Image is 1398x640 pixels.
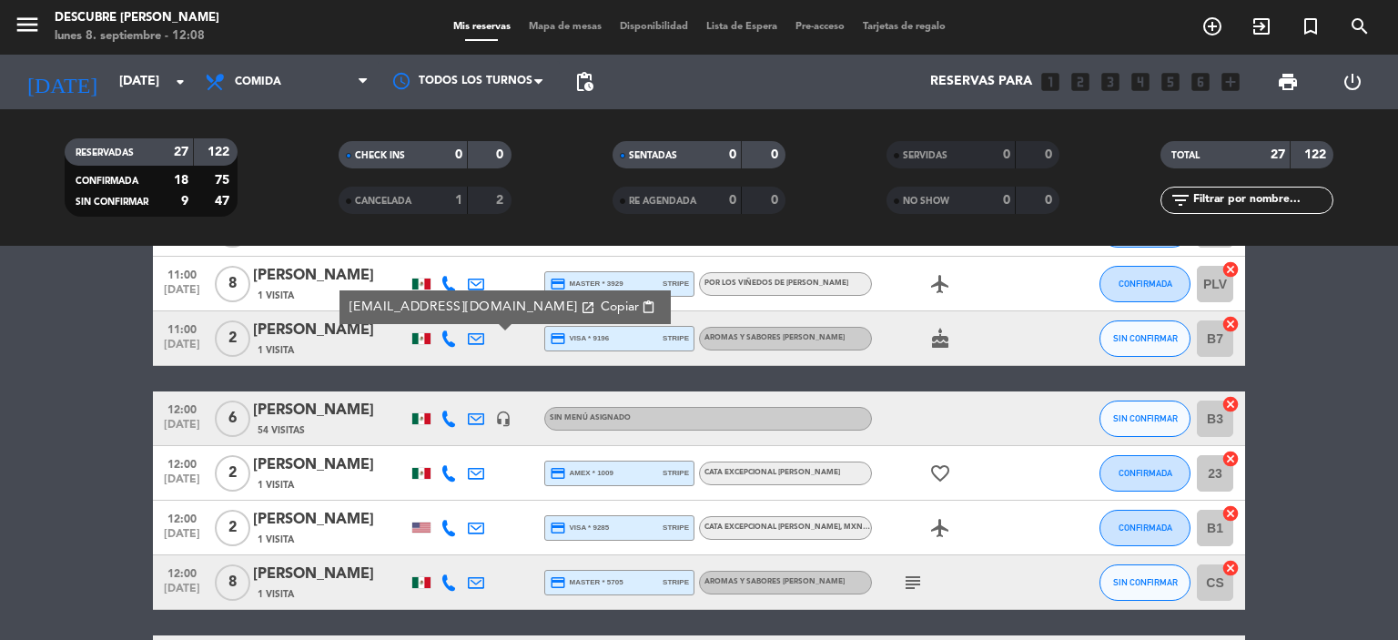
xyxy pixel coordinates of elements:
[253,453,408,477] div: [PERSON_NAME]
[159,339,205,360] span: [DATE]
[1170,189,1191,211] i: filter_list
[629,197,696,206] span: RE AGENDADA
[349,297,595,318] a: [EMAIL_ADDRESS][DOMAIN_NAME]open_in_new
[1113,413,1178,423] span: SIN CONFIRMAR
[1191,190,1332,210] input: Filtrar por nombre...
[1221,395,1240,413] i: cancel
[729,194,736,207] strong: 0
[840,523,883,531] span: , MXN 1050
[550,574,566,591] i: credit_card
[1129,70,1152,94] i: looks_4
[1099,455,1190,492] button: CONFIRMADA
[1119,468,1172,478] span: CONFIRMADA
[455,194,462,207] strong: 1
[929,273,951,295] i: airplanemode_active
[704,334,845,341] span: Aromas y Sabores [PERSON_NAME]
[1119,523,1172,533] span: CONFIRMADA
[611,22,697,32] span: Disponibilidad
[159,398,205,419] span: 12:00
[1221,559,1240,577] i: cancel
[550,465,613,482] span: amex * 1009
[159,284,205,305] span: [DATE]
[215,510,250,546] span: 2
[663,332,689,344] span: stripe
[550,414,631,422] span: Sin menú asignado
[1251,15,1272,37] i: exit_to_app
[663,467,689,479] span: stripe
[55,27,219,46] div: lunes 8. septiembre - 12:08
[159,507,205,528] span: 12:00
[1099,70,1122,94] i: looks_3
[159,528,205,549] span: [DATE]
[771,194,782,207] strong: 0
[929,517,951,539] i: airplanemode_active
[258,478,294,493] span: 1 Visita
[258,587,294,602] span: 1 Visita
[258,423,305,438] span: 54 Visitas
[550,465,566,482] i: credit_card
[76,177,138,186] span: CONFIRMADA
[1189,70,1212,94] i: looks_6
[215,455,250,492] span: 2
[14,62,110,102] i: [DATE]
[355,151,405,160] span: CHECK INS
[929,462,951,484] i: favorite_border
[14,11,41,38] i: menu
[704,578,845,585] span: Aromas y Sabores [PERSON_NAME]
[258,533,294,547] span: 1 Visita
[601,298,639,317] span: Copiar
[159,562,205,583] span: 12:00
[697,22,786,32] span: Lista de Espera
[1099,266,1190,302] button: CONFIRMADA
[642,300,655,314] span: content_paste
[903,151,947,160] span: SERVIDAS
[181,195,188,208] strong: 9
[258,343,294,358] span: 1 Visita
[729,148,736,161] strong: 0
[1304,148,1330,161] strong: 122
[1171,151,1200,160] span: TOTAL
[704,279,848,287] span: Por los Viñedos de [PERSON_NAME]
[1099,510,1190,546] button: CONFIRMADA
[174,174,188,187] strong: 18
[1003,148,1010,161] strong: 0
[55,9,219,27] div: Descubre [PERSON_NAME]
[1038,70,1062,94] i: looks_one
[550,520,609,536] span: visa * 9285
[1003,194,1010,207] strong: 0
[550,330,566,347] i: credit_card
[1119,279,1172,289] span: CONFIRMADA
[663,576,689,588] span: stripe
[704,469,840,476] span: Cata Excepcional [PERSON_NAME]
[550,574,623,591] span: master * 5705
[550,276,566,292] i: credit_card
[854,22,955,32] span: Tarjetas de regalo
[581,300,595,315] i: open_in_new
[629,151,677,160] span: SENTADAS
[14,11,41,45] button: menu
[1219,70,1242,94] i: add_box
[159,452,205,473] span: 12:00
[159,263,205,284] span: 11:00
[771,148,782,161] strong: 0
[902,572,924,594] i: subject
[496,148,507,161] strong: 0
[550,520,566,536] i: credit_card
[258,289,294,303] span: 1 Visita
[253,319,408,342] div: [PERSON_NAME]
[1221,450,1240,468] i: cancel
[929,328,951,350] i: cake
[215,401,250,437] span: 6
[235,76,281,88] span: Comida
[159,583,205,604] span: [DATE]
[1099,320,1190,357] button: SIN CONFIRMAR
[704,523,883,531] span: Cata Excepcional [PERSON_NAME]
[1099,564,1190,601] button: SIN CONFIRMAR
[1201,15,1223,37] i: add_circle_outline
[208,146,233,158] strong: 122
[1221,504,1240,523] i: cancel
[1113,333,1178,343] span: SIN CONFIRMAR
[159,419,205,440] span: [DATE]
[355,197,411,206] span: CANCELADA
[444,22,520,32] span: Mis reservas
